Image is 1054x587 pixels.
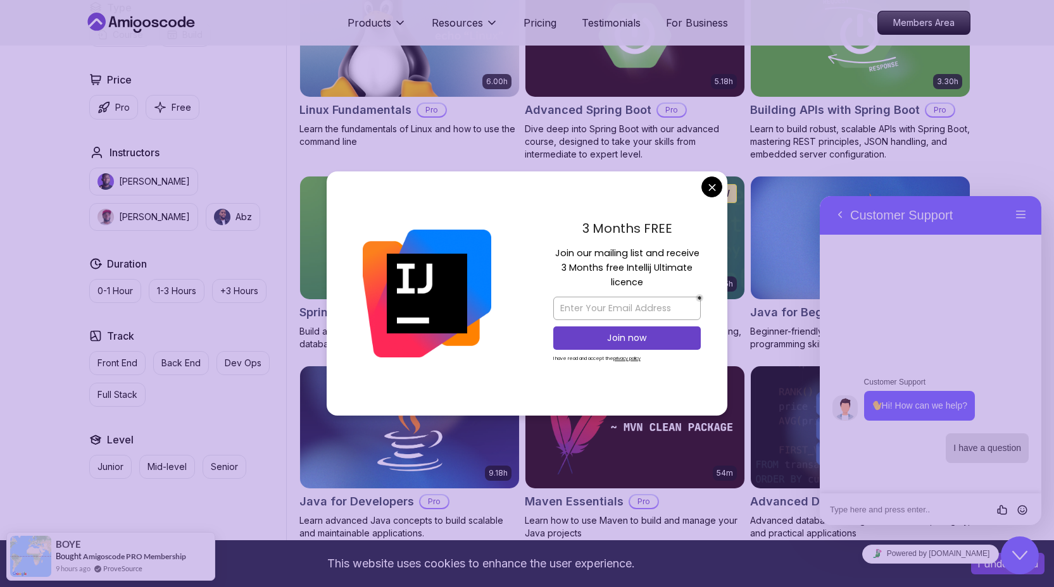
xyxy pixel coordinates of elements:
[97,460,123,473] p: Junior
[299,325,520,350] p: Build a CRUD API with Spring Boot and PostgreSQL database using Spring Data JPA and Spring AI
[418,104,446,116] p: Pro
[214,209,230,225] img: instructor img
[525,493,624,510] h2: Maven Essentials
[666,15,728,30] a: For Business
[211,460,238,473] p: Senior
[432,15,498,40] button: Resources
[751,366,970,489] img: Advanced Databases card
[225,357,261,369] p: Dev Ops
[115,101,130,114] p: Pro
[489,468,508,478] p: 9.18h
[420,495,448,508] p: Pro
[300,366,519,489] img: Java for Developers card
[926,104,954,116] p: Pro
[299,493,414,510] h2: Java for Developers
[750,514,970,540] p: Advanced database management with SQL, integrity, and practical applications
[235,211,252,223] p: Abz
[432,15,483,30] p: Resources
[89,203,198,231] button: instructor img[PERSON_NAME]
[1001,536,1041,574] iframe: chat widget
[107,328,134,343] h2: Track
[486,77,508,87] p: 6.00h
[97,173,114,190] img: instructor img
[658,104,686,116] p: Pro
[299,366,520,540] a: Java for Developers card9.18hJava for DevelopersProLearn advanced Java concepts to build scalable...
[56,563,91,574] span: 9 hours ago
[820,540,1041,568] iframe: chat widget
[157,285,196,297] p: 1-3 Hours
[751,176,970,299] img: Java for Beginners card
[103,563,142,574] a: ProveSource
[937,77,958,87] p: 3.30h
[750,493,872,510] h2: Advanced Databases
[299,514,520,540] p: Learn advanced Java concepts to build scalable and maintainable applications.
[820,196,1041,525] iframe: chat widget
[153,351,209,375] button: Back End
[750,123,970,161] p: Learn to build robust, scalable APIs with Spring Boot, mastering REST principles, JSON handling, ...
[630,495,658,508] p: Pro
[146,95,199,120] button: Free
[107,432,134,447] h2: Level
[119,211,190,223] p: [PERSON_NAME]
[750,366,970,540] a: Advanced Databases cardAdvanced DatabasesProAdvanced database management with SQL, integrity, and...
[877,11,970,35] a: Members Area
[750,176,970,350] a: Java for Beginners card2.41hJava for BeginnersBeginner-friendly Java course for essential program...
[750,325,970,350] p: Beginner-friendly Java course for essential programming skills and application development
[206,203,260,231] button: instructor imgAbz
[750,101,920,119] h2: Building APIs with Spring Boot
[220,285,258,297] p: +3 Hours
[216,351,270,375] button: Dev Ops
[715,77,733,87] p: 5.18h
[524,15,556,30] a: Pricing
[878,11,970,34] p: Members Area
[582,15,641,30] a: Testimonials
[161,357,201,369] p: Back End
[97,209,114,225] img: instructor img
[203,455,246,479] button: Senior
[299,304,444,321] h2: Spring Boot for Beginners
[119,175,190,188] p: [PERSON_NAME]
[147,460,187,473] p: Mid-level
[10,536,51,577] img: provesource social proof notification image
[348,15,391,30] p: Products
[110,145,160,160] h2: Instructors
[89,351,146,375] button: Front End
[97,285,133,297] p: 0-1 Hour
[97,388,137,401] p: Full Stack
[299,123,520,148] p: Learn the fundamentals of Linux and how to use the command line
[9,550,952,578] div: This website uses cookies to enhance the user experience.
[525,366,745,540] a: Maven Essentials card54mMaven EssentialsProLearn how to use Maven to build and manage your Java p...
[525,101,651,119] h2: Advanced Spring Boot
[97,357,137,369] p: Front End
[212,279,267,303] button: +3 Hours
[348,15,406,40] button: Products
[149,279,204,303] button: 1-3 Hours
[56,551,82,561] span: Bought
[56,539,81,550] span: BOYE
[525,366,744,489] img: Maven Essentials card
[717,468,733,478] p: 54m
[300,176,519,299] img: Spring Boot for Beginners card
[525,123,745,161] p: Dive deep into Spring Boot with our advanced course, designed to take your skills from intermedia...
[299,176,520,350] a: Spring Boot for Beginners card1.67hNEWSpring Boot for BeginnersBuild a CRUD API with Spring Boot ...
[139,455,195,479] button: Mid-level
[107,72,132,87] h2: Price
[89,279,141,303] button: 0-1 Hour
[89,455,132,479] button: Junior
[89,383,146,407] button: Full Stack
[525,514,745,540] p: Learn how to use Maven to build and manage your Java projects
